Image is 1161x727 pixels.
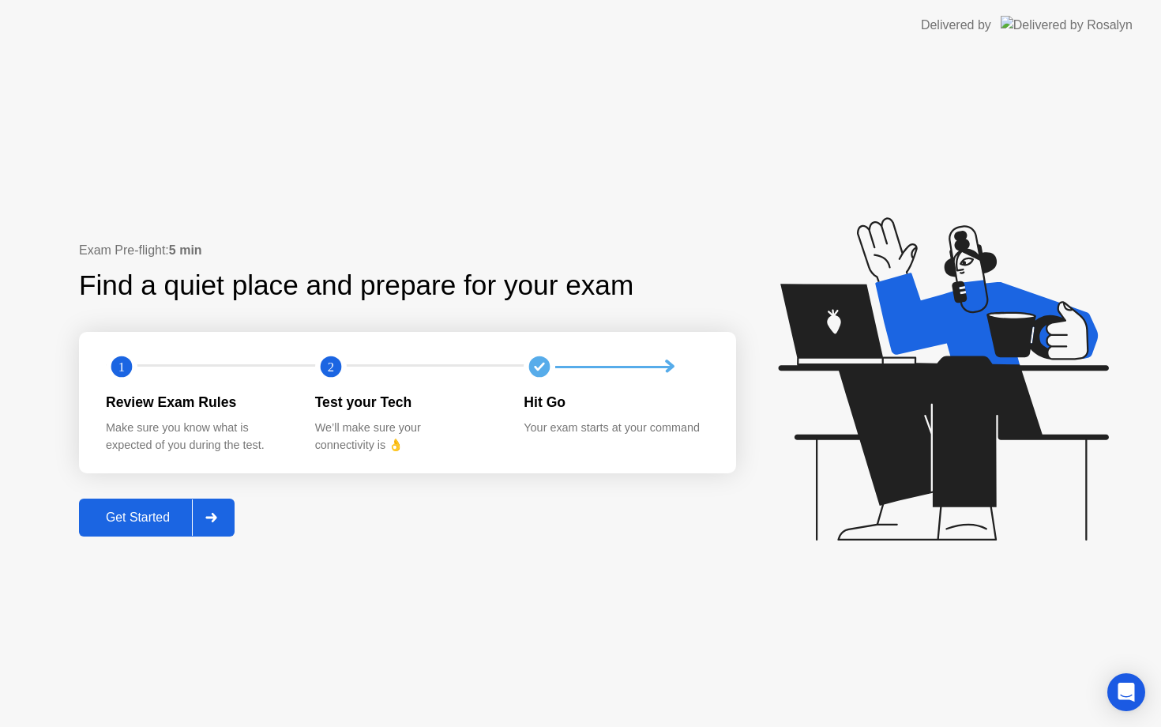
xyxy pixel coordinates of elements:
[328,360,334,375] text: 2
[524,420,708,437] div: Your exam starts at your command
[921,16,991,35] div: Delivered by
[84,510,192,525] div: Get Started
[169,243,202,257] b: 5 min
[524,392,708,412] div: Hit Go
[1107,673,1145,711] div: Open Intercom Messenger
[79,265,636,307] div: Find a quiet place and prepare for your exam
[106,392,290,412] div: Review Exam Rules
[106,420,290,454] div: Make sure you know what is expected of you during the test.
[79,499,235,537] button: Get Started
[118,360,125,375] text: 1
[1001,16,1133,34] img: Delivered by Rosalyn
[315,420,499,454] div: We’ll make sure your connectivity is 👌
[315,392,499,412] div: Test your Tech
[79,241,736,260] div: Exam Pre-flight:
